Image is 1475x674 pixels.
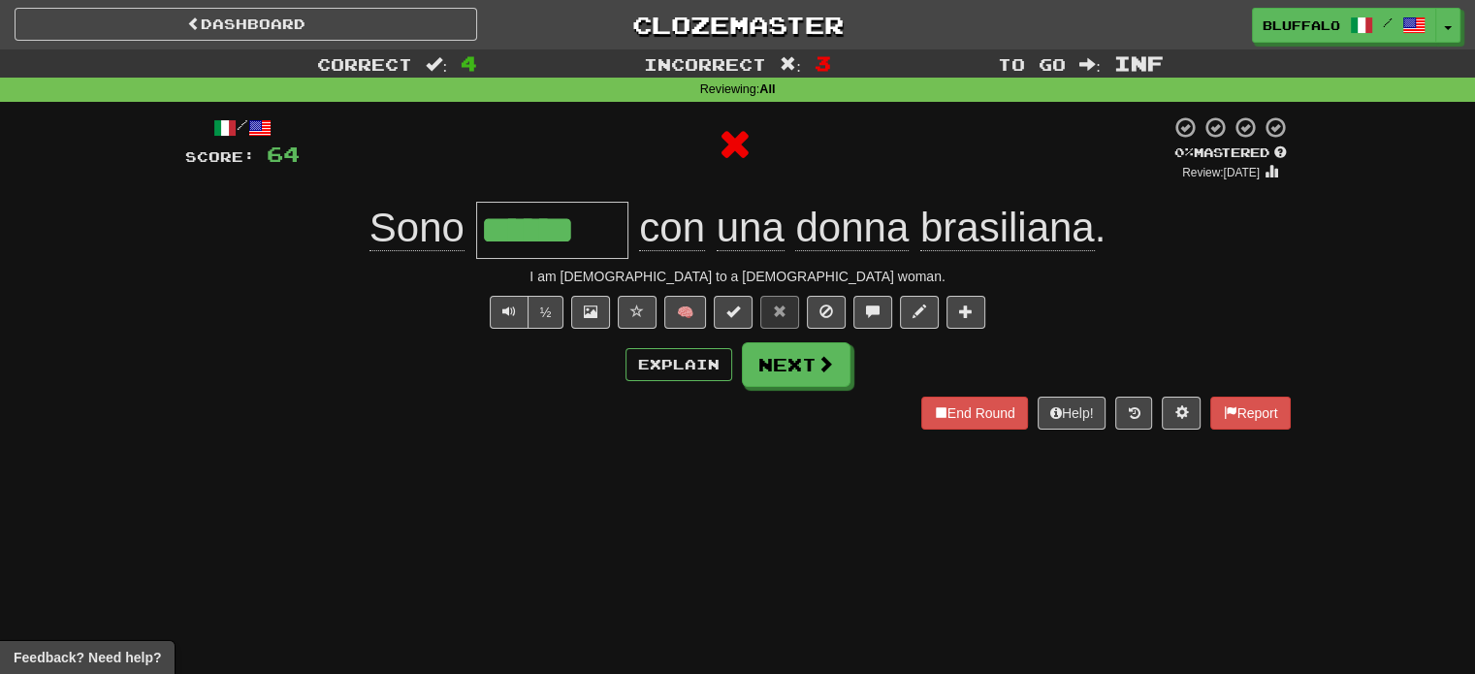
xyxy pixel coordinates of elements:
button: Edit sentence (alt+d) [900,296,939,329]
button: Favorite sentence (alt+f) [618,296,657,329]
span: con [639,205,705,251]
small: Review: [DATE] [1182,166,1260,179]
strong: All [759,82,775,96]
button: Show image (alt+x) [571,296,610,329]
span: . [628,205,1106,251]
div: / [185,115,300,140]
button: Reset to 0% Mastered (alt+r) [760,296,799,329]
button: Add to collection (alt+a) [946,296,985,329]
span: donna [795,205,909,251]
a: bluffalo / [1252,8,1436,43]
button: Set this sentence to 100% Mastered (alt+m) [714,296,753,329]
div: Text-to-speech controls [486,296,564,329]
button: Next [742,342,850,387]
span: To go [998,54,1066,74]
a: Clozemaster [506,8,969,42]
button: Explain [625,348,732,381]
span: Correct [317,54,412,74]
span: 0 % [1174,144,1194,160]
span: 64 [267,142,300,166]
button: 🧠 [664,296,706,329]
span: Incorrect [644,54,766,74]
span: bluffalo [1263,16,1340,34]
span: Open feedback widget [14,648,161,667]
span: Inf [1114,51,1164,75]
span: 4 [461,51,477,75]
button: Discuss sentence (alt+u) [853,296,892,329]
span: : [780,56,801,73]
button: Round history (alt+y) [1115,397,1152,430]
span: : [426,56,447,73]
button: Report [1210,397,1290,430]
span: una [717,205,785,251]
a: Dashboard [15,8,477,41]
span: Score: [185,148,255,165]
button: ½ [528,296,564,329]
button: End Round [921,397,1028,430]
button: Ignore sentence (alt+i) [807,296,846,329]
span: Sono [369,205,465,251]
button: Play sentence audio (ctl+space) [490,296,529,329]
span: : [1079,56,1101,73]
div: I am [DEMOGRAPHIC_DATA] to a [DEMOGRAPHIC_DATA] woman. [185,267,1291,286]
button: Help! [1038,397,1106,430]
span: brasiliana [920,205,1095,251]
span: / [1383,16,1393,29]
span: 3 [815,51,831,75]
div: Mastered [1170,144,1291,162]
